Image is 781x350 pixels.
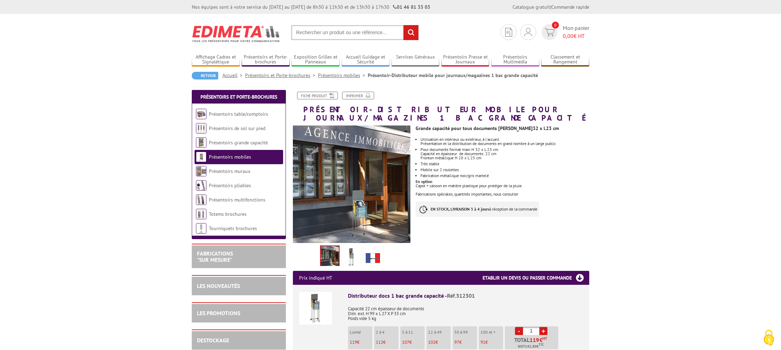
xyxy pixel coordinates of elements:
[530,337,539,343] span: 119
[393,4,430,10] strong: 01 46 81 33 03
[402,340,425,345] p: €
[420,168,589,172] li: Mobile sur 2 roulettes
[524,28,532,36] img: devis rapide
[350,340,372,345] p: €
[552,22,559,29] span: 0
[209,168,250,174] a: Présentoirs muraux
[348,302,583,321] p: Capacité 22 cm épaisseur de documents Dim. ext. H 99 x L 27 X P 33 cm Poids vide 5 kg
[197,337,229,344] a: DESTOCKAGE
[420,137,589,146] li: Utilisation en intérieur ou extérieur, à l'accueil. Présentation et la distribution de documents ...
[196,209,206,219] img: Totems brochures
[420,152,589,156] p: Capacité en épaisseur de documents: 22 cm
[563,32,574,39] span: 0,00
[196,109,206,119] img: Présentoirs table/comptoirs
[196,137,206,148] img: Présentoirs grande capacité
[343,247,360,268] img: presentoirs_mobiles_312301_2.jpg
[416,201,539,217] p: à réception de la commande
[518,344,544,349] span: Soit €
[483,271,589,285] h3: Etablir un devis ou passer commande
[192,72,218,79] a: Retour
[428,340,451,345] p: €
[192,21,281,47] img: Edimeta
[348,292,583,300] div: Distributeur docs 1 bac grande capacité -
[480,330,503,335] p: 100 et +
[293,125,410,243] img: distributeur_docs_1bac_grande_capacite_312301_mise_en_scene.jpg
[392,54,440,66] a: Services Généraux
[209,211,247,217] a: Totems brochures
[365,247,381,268] img: edimeta_produit_fabrique_en_france.jpg
[545,28,555,36] img: devis rapide
[491,54,539,66] a: Présentoirs Multimédia
[209,111,268,117] a: Présentoirs table/comptoirs
[368,72,538,79] li: Présentoir-Distributeur mobile pour journaux/magazines 1 bac grande capacité
[480,339,485,345] span: 91
[196,223,206,234] img: Tourniquets brochures
[431,206,489,212] strong: EN STOCK, LIVRAISON 3 à 4 jours
[428,330,451,335] p: 12 à 49
[197,250,233,263] a: FABRICATIONS"Sur Mesure"
[447,292,475,299] span: Réf.312301
[350,339,357,345] span: 119
[454,330,477,335] p: 50 à 99
[551,4,589,10] a: Commande rapide
[543,336,547,341] sup: HT
[209,225,257,231] a: Tourniquets brochures
[350,330,372,335] p: L'unité
[196,180,206,191] img: Présentoirs pliables
[416,125,559,131] strong: Grande capacité pour tous documents [PERSON_NAME]32 x l.23 cm
[513,3,589,10] div: |
[539,327,547,335] a: +
[539,343,544,347] sup: TTC
[454,340,477,345] p: €
[515,327,523,335] a: -
[299,292,332,325] img: Distributeur docs 1 bac grande capacité
[416,184,589,196] div: Capot + caisson en matière plastique pour protéger de la pluie. Fabrications spéciales, quantités...
[196,166,206,176] img: Présentoirs muraux
[222,72,245,78] a: Accueil
[376,330,399,335] p: 2 à 4
[245,72,318,78] a: Présentoirs et Porte-brochures
[288,92,594,122] h1: Présentoir-Distributeur mobile pour journaux/magazines 1 bac grande capacité
[209,197,265,203] a: Présentoirs multifonctions
[242,54,290,66] a: Présentoirs et Porte-brochures
[299,271,332,285] p: Prix indiqué HT
[441,54,490,66] a: Présentoirs Presse et Journaux
[196,123,206,134] img: Présentoirs de sol sur pied
[209,139,268,146] a: Présentoirs grande capacité
[563,32,589,40] span: € HT
[402,339,409,345] span: 107
[525,344,537,349] span: 142,80
[541,54,589,66] a: Classement et Rangement
[209,182,251,189] a: Présentoirs pliables
[197,310,240,317] a: LES PROMOTIONS
[428,339,435,345] span: 102
[480,340,503,345] p: €
[192,54,240,66] a: Affichage Cadres et Signalétique
[376,339,383,345] span: 112
[196,195,206,205] img: Présentoirs multifonctions
[342,92,374,99] a: Imprimer
[420,156,589,160] div: Fronton métallique H 20 x L 25 cm
[209,125,265,131] a: Présentoirs de sol sur pied
[291,25,419,40] input: Rechercher un produit ou une référence...
[420,147,589,152] p: Pour documents format maxi H 32 x L 23 cm.
[403,25,418,40] input: rechercher
[454,339,459,345] span: 97
[563,24,589,40] span: Mon panier
[209,154,251,160] a: Présentoirs mobiles
[197,282,240,289] a: LES NOUVEAUTÉS
[376,340,399,345] p: €
[196,152,206,162] img: Présentoirs mobiles
[200,94,277,100] a: Présentoirs et Porte-brochures
[342,54,390,66] a: Accueil Guidage et Sécurité
[757,326,781,350] button: Cookies (fenêtre modale)
[505,28,512,37] img: devis rapide
[416,179,432,184] strong: En option
[192,3,430,10] div: Nos équipes sont à votre service du [DATE] au [DATE] de 8h30 à 12h30 et de 13h30 à 17h30
[760,329,778,347] img: Cookies (fenêtre modale)
[540,24,589,40] a: devis rapide 0 Mon panier 0,00€ HT
[297,92,338,99] a: Fiche produit
[420,174,589,178] li: Fabrication métallique noir/gris martelé
[291,54,340,66] a: Exposition Grilles et Panneaux
[513,4,550,10] a: Catalogue gratuit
